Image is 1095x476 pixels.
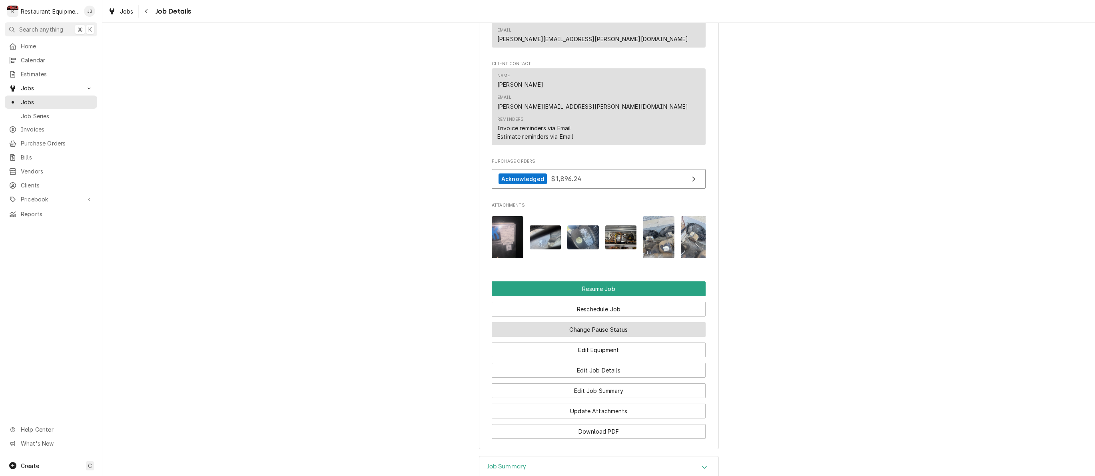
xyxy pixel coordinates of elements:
div: Button Group Row [492,337,706,357]
a: [PERSON_NAME][EMAIL_ADDRESS][PERSON_NAME][DOMAIN_NAME] [497,103,688,110]
div: Button Group [492,281,706,439]
img: 27jc5CtQR2yaZHHBedwQ [567,225,599,249]
div: Reminders [497,116,524,123]
div: JB [84,6,95,17]
span: Help Center [21,425,92,434]
span: Estimates [21,70,93,78]
span: Bills [21,153,93,161]
button: Search anything⌘K [5,22,97,36]
button: Update Attachments [492,404,706,418]
div: Button Group Row [492,357,706,378]
button: Edit Job Summary [492,383,706,398]
div: Restaurant Equipment Diagnostics's Avatar [7,6,18,17]
a: Go to Pricebook [5,193,97,206]
div: Button Group Row [492,398,706,418]
div: Contact [492,1,706,48]
div: Restaurant Equipment Diagnostics [21,7,80,16]
a: Go to What's New [5,437,97,450]
button: Download PDF [492,424,706,439]
h3: Job Summary [487,463,527,470]
span: C [88,462,92,470]
div: Purchase Orders [492,158,706,193]
span: Purchase Orders [492,158,706,165]
div: Name [497,73,543,89]
img: iZaqYPzxQ5eeP0IQ4R1J [643,216,674,258]
a: Invoices [5,123,97,136]
a: Reports [5,207,97,221]
span: Search anything [19,25,63,34]
a: Purchase Orders [5,137,97,150]
div: Email [497,27,688,43]
span: K [88,25,92,34]
div: Client Contact [492,61,706,148]
div: Job Contact List [492,1,706,51]
div: Email [497,27,511,34]
span: ⌘ [77,25,83,34]
span: $1,896.24 [551,175,581,183]
span: What's New [21,439,92,448]
span: Clients [21,181,93,189]
a: Go to Jobs [5,82,97,95]
span: Client Contact [492,61,706,67]
div: Button Group Row [492,296,706,317]
div: Email [497,94,511,101]
span: Pricebook [21,195,81,203]
button: Navigate back [140,5,153,18]
span: Vendors [21,167,93,175]
a: Jobs [5,96,97,109]
button: Reschedule Job [492,302,706,317]
span: Calendar [21,56,93,64]
span: Home [21,42,93,50]
a: [PERSON_NAME][EMAIL_ADDRESS][PERSON_NAME][DOMAIN_NAME] [497,36,688,42]
a: Go to Help Center [5,423,97,436]
div: Client Contact List [492,68,706,148]
img: HJGWx6lOTyGJdbIu6bMa [605,225,637,249]
a: Clients [5,179,97,192]
span: Purchase Orders [21,139,93,147]
span: Create [21,462,39,469]
a: Vendors [5,165,97,178]
div: Jaired Brunty's Avatar [84,6,95,17]
img: 5iuWiQmQTa02WmnhvP13 [492,216,523,258]
div: Reminders [497,116,573,141]
span: Job Details [153,6,191,17]
div: Estimate reminders via Email [497,132,573,141]
a: Bills [5,151,97,164]
span: Invoices [21,125,93,133]
div: Button Group Row [492,281,706,296]
span: Jobs [21,98,93,106]
div: Button Group Row [492,317,706,337]
span: Reports [21,210,93,218]
div: Contact [492,68,706,145]
div: Invoice reminders via Email [497,124,571,132]
a: Home [5,40,97,53]
div: R [7,6,18,17]
button: Edit Equipment [492,343,706,357]
span: Jobs [21,84,81,92]
button: Change Pause Status [492,322,706,337]
button: Resume Job [492,281,706,296]
span: Job Series [21,112,93,120]
span: Attachments [492,202,706,209]
img: Tk3Z2EkBTFG7ni0P5CAB [681,216,712,258]
div: Button Group Row [492,418,706,439]
div: [PERSON_NAME] [497,80,543,89]
span: Jobs [120,7,134,16]
div: Attachments [492,202,706,265]
a: Job Series [5,110,97,123]
a: Calendar [5,54,97,67]
a: View Purchase Order [492,169,706,189]
div: Acknowledged [499,173,547,184]
div: Button Group Row [492,378,706,398]
a: Estimates [5,68,97,81]
img: 3pDTLh1yR12sMX3o47Sq [530,225,561,249]
span: Attachments [492,210,706,265]
button: Edit Job Details [492,363,706,378]
div: Email [497,94,688,110]
div: Name [497,73,510,79]
a: Jobs [105,5,137,18]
